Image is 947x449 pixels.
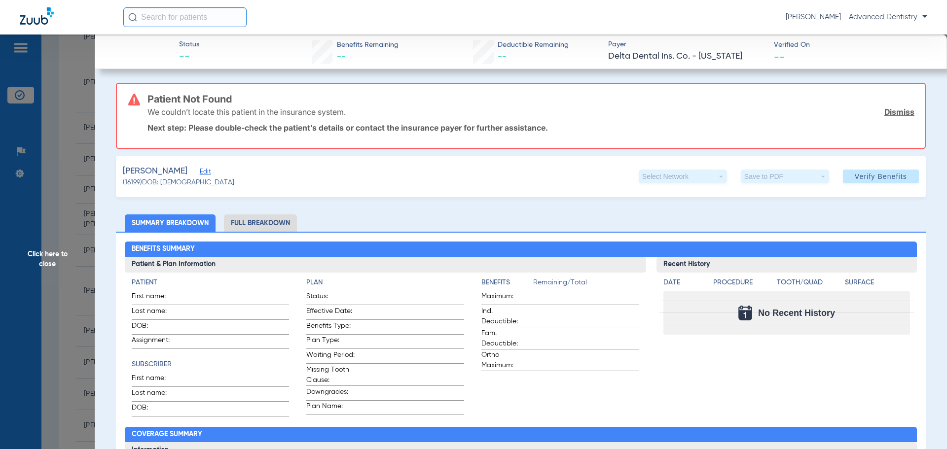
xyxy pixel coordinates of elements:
app-breakdown-title: Tooth/Quad [777,277,842,291]
h4: Patient [132,277,290,288]
span: Maximum: [481,291,530,305]
h4: Plan [306,277,464,288]
span: Payer [608,39,765,50]
img: Calendar [738,306,752,320]
h4: Tooth/Quad [777,277,842,288]
h3: Patient Not Found [147,94,914,104]
span: [PERSON_NAME] [123,165,187,177]
span: Edit [200,168,209,177]
p: Next step: Please double-check the patient’s details or contact the insurance payer for further a... [147,123,914,133]
input: Search for patients [123,7,247,27]
li: Full Breakdown [224,214,297,232]
span: -- [498,52,507,61]
span: Plan Type: [306,335,355,348]
span: DOB: [132,321,180,334]
span: Deductible Remaining [498,40,569,50]
span: Status [179,39,199,50]
span: -- [337,52,346,61]
h4: Subscriber [132,359,290,370]
span: Verify Benefits [855,173,907,180]
span: Benefits Remaining [337,40,399,50]
h3: Patient & Plan Information [125,257,646,273]
span: (16199) DOB: [DEMOGRAPHIC_DATA] [123,177,234,188]
h4: Procedure [713,277,773,288]
span: Missing Tooth Clause: [306,365,355,385]
span: Effective Date: [306,306,355,319]
span: No Recent History [758,308,835,318]
a: Dismiss [884,107,914,117]
h4: Surface [845,277,910,288]
span: Ind. Deductible: [481,306,530,327]
app-breakdown-title: Benefits [481,277,533,291]
span: Assignment: [132,335,180,348]
span: [PERSON_NAME] - Advanced Dentistry [786,12,927,22]
span: Last name: [132,388,180,401]
li: Summary Breakdown [125,214,216,232]
span: Remaining/Total [533,277,639,291]
span: Plan Name: [306,401,355,414]
app-breakdown-title: Procedure [713,277,773,291]
span: Waiting Period: [306,350,355,363]
span: First name: [132,291,180,305]
app-breakdown-title: Date [663,277,705,291]
app-breakdown-title: Surface [845,277,910,291]
span: -- [179,50,199,64]
span: Fam. Deductible: [481,328,530,349]
h2: Coverage Summary [125,427,917,443]
span: Benefits Type: [306,321,355,334]
h3: Recent History [656,257,917,273]
img: Zuub Logo [20,7,54,25]
img: error-icon [128,94,140,105]
span: DOB: [132,403,180,416]
span: Last name: [132,306,180,319]
span: Delta Dental Ins. Co. - [US_STATE] [608,50,765,63]
img: Search Icon [128,13,137,22]
span: Verified On [774,40,931,50]
span: Downgrades: [306,387,355,400]
h4: Date [663,277,705,288]
span: -- [774,51,785,62]
h4: Benefits [481,277,533,288]
span: First name: [132,373,180,386]
p: We couldn’t locate this patient in the insurance system. [147,107,346,117]
span: Status: [306,291,355,305]
h2: Benefits Summary [125,242,917,257]
span: Ortho Maximum: [481,350,530,371]
button: Verify Benefits [843,170,919,183]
